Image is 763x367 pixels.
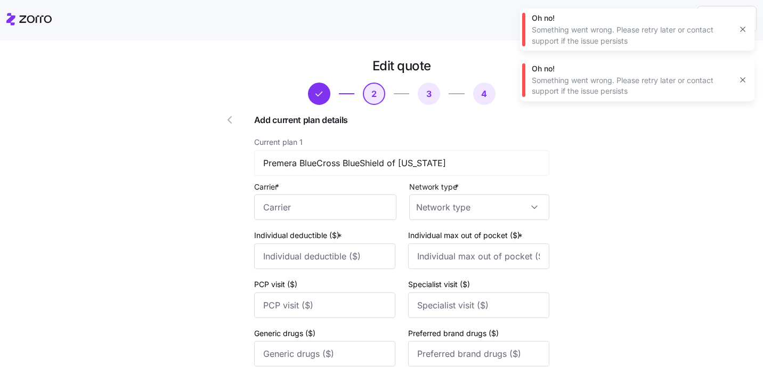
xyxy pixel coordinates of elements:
input: Network type [409,194,549,220]
label: Network type [409,181,461,193]
label: Preferred brand drugs ($) [408,328,499,339]
label: Current plan 1 [254,136,303,148]
input: Generic drugs ($) [254,341,395,366]
input: Specialist visit ($) [408,292,549,318]
input: Carrier [254,194,396,220]
label: Carrier [254,181,281,193]
button: 2 [363,83,385,105]
input: PCP visit ($) [254,292,395,318]
label: PCP visit ($) [254,279,297,290]
div: Something went wrong. Please retry later or contact support if the issue persists [532,25,731,46]
input: Individual max out of pocket ($) [408,243,549,269]
h1: Edit quote [372,58,431,74]
div: Oh no! [532,63,731,74]
button: 4 [473,83,496,105]
label: Individual max out of pocket ($) [408,230,525,241]
input: Preferred brand drugs ($) [408,341,549,366]
label: Generic drugs ($) [254,328,315,339]
label: Specialist visit ($) [408,279,470,290]
button: 3 [418,83,440,105]
div: Oh no! [532,13,731,23]
div: Something went wrong. Please retry later or contact support if the issue persists [532,75,731,97]
label: Individual deductible ($) [254,230,344,241]
span: Add current plan details [254,113,549,127]
input: Individual deductible ($) [254,243,395,269]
